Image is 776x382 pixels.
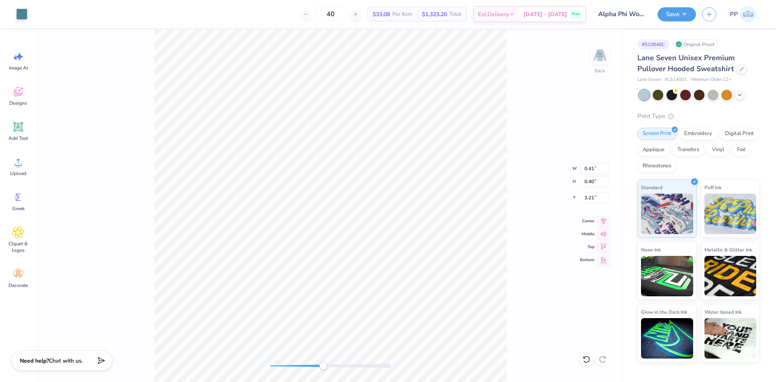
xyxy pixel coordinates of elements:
span: Add Text [8,135,28,141]
div: Digital Print [720,128,759,140]
span: Lane Seven Unisex Premium Pullover Hooded Sweatshirt [637,53,735,74]
div: Screen Print [637,128,677,140]
div: # 510848C [637,39,669,49]
span: Metallic & Glitter Ink [704,245,752,254]
span: Greek [12,205,25,212]
img: Puff Ink [704,194,757,234]
span: PP [730,10,738,19]
button: Save [658,7,696,21]
span: Upload [10,170,26,177]
div: Applique [637,144,670,156]
span: [DATE] - [DATE] [523,10,567,19]
span: Minimum Order: 12 + [691,76,732,83]
img: Back [592,47,608,63]
strong: Need help? [20,357,49,365]
span: Neon Ink [641,245,661,254]
span: Image AI [9,65,28,71]
span: Designs [9,100,27,106]
span: Puff Ink [704,183,721,192]
div: Vinyl [707,144,730,156]
span: Water based Ink [704,308,742,316]
div: Back [595,67,605,74]
span: Bottom [580,257,595,263]
div: Transfers [672,144,704,156]
span: # LS14001 [665,76,687,83]
span: Lane Seven [637,76,661,83]
img: Water based Ink [704,318,757,359]
span: Top [580,244,595,250]
span: Standard [641,183,662,192]
span: Total [449,10,462,19]
span: Per Item [392,10,412,19]
span: Center [580,218,595,224]
span: $33.08 [373,10,390,19]
span: Est. Delivery [478,10,509,19]
span: Free [572,11,580,17]
span: Middle [580,231,595,237]
div: Embroidery [679,128,717,140]
span: $1,323.20 [422,10,447,19]
div: Original Proof [673,39,719,49]
a: PP [726,6,760,22]
img: Metallic & Glitter Ink [704,256,757,296]
span: Chat with us. [49,357,83,365]
span: Decorate [8,282,28,289]
div: Rhinestones [637,160,677,172]
img: Neon Ink [641,256,693,296]
div: Accessibility label [319,362,327,370]
input: – – [315,7,346,21]
div: Foil [732,144,751,156]
img: Standard [641,194,693,234]
img: Paolo Puzon [740,6,756,22]
div: Print Type [637,112,760,121]
span: Glow in the Dark Ink [641,308,687,316]
input: Untitled Design [592,6,652,22]
img: Glow in the Dark Ink [641,318,693,359]
span: Clipart & logos [5,241,32,253]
